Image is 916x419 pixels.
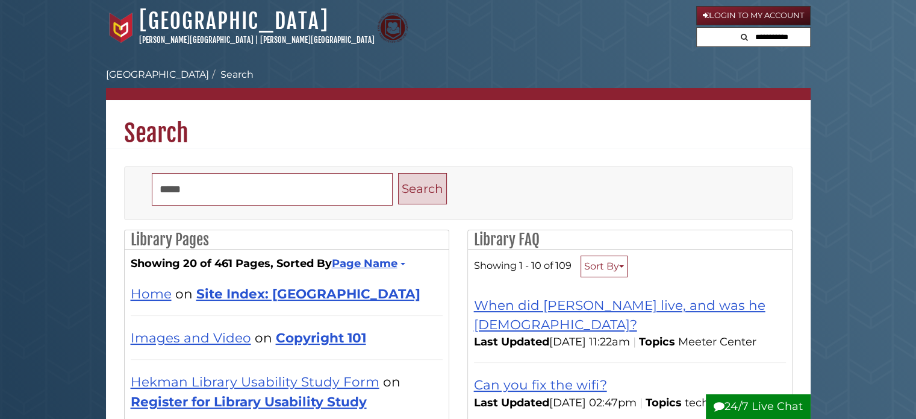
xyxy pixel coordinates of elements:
img: Calvin Theological Seminary [378,13,408,43]
strong: Showing 20 of 461 Pages, Sorted By [131,256,443,272]
span: Topics [639,335,675,348]
i: Search [741,33,748,41]
button: Search [398,173,447,205]
li: Meeter Center [678,334,759,350]
button: Search [737,28,752,44]
h2: Library Pages [125,230,449,250]
span: on [175,286,193,301]
a: Page Name [332,257,403,270]
span: on [255,330,272,345]
span: Last Updated [474,335,549,348]
a: Hekman Library Usability Study Form [131,374,379,389]
ul: Topics [685,396,749,409]
a: Site Index: [GEOGRAPHIC_DATA] [196,286,420,301]
a: [PERSON_NAME][GEOGRAPHIC_DATA] [139,35,254,45]
span: [DATE] 11:22am [474,335,630,348]
a: [GEOGRAPHIC_DATA] [139,8,329,34]
li: Search [209,68,254,82]
span: | [255,35,258,45]
span: Showing 1 - 10 of 109 [474,259,572,271]
a: Copyright 101 [276,330,366,345]
a: When did [PERSON_NAME] live, and was he [DEMOGRAPHIC_DATA]? [474,297,765,332]
button: 24/7 Live Chat [706,394,811,419]
nav: breadcrumb [106,68,811,100]
h1: Search [106,100,811,148]
span: | [637,396,646,409]
span: on [383,374,400,389]
span: Last Updated [474,396,549,409]
ul: Topics [678,335,759,348]
span: | [630,335,639,348]
li: technology [685,395,749,411]
h2: Library FAQ [468,230,792,250]
span: Topics [646,396,682,409]
button: Sort By [581,256,628,277]
span: [DATE] 02:47pm [474,396,637,409]
a: [PERSON_NAME][GEOGRAPHIC_DATA] [260,35,375,45]
img: Calvin University [106,13,136,43]
a: Register for Library Usability Study [131,394,367,409]
a: [GEOGRAPHIC_DATA] [106,69,209,80]
a: Images and Video [131,330,251,345]
a: Login to My Account [696,6,811,25]
a: Home [131,286,172,301]
a: Can you fix the wifi? [474,377,607,392]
